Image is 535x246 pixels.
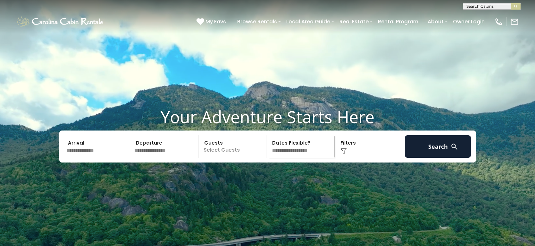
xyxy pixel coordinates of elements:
[196,18,228,26] a: My Favs
[375,16,422,27] a: Rental Program
[336,16,372,27] a: Real Estate
[16,15,105,28] img: White-1-1-2.png
[510,17,519,26] img: mail-regular-white.png
[405,135,471,158] button: Search
[340,148,347,155] img: filter--v1.png
[424,16,447,27] a: About
[200,135,266,158] p: Select Guests
[5,107,530,127] h1: Your Adventure Starts Here
[283,16,333,27] a: Local Area Guide
[234,16,280,27] a: Browse Rentals
[205,18,226,26] span: My Favs
[494,17,503,26] img: phone-regular-white.png
[450,143,458,151] img: search-regular-white.png
[450,16,488,27] a: Owner Login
